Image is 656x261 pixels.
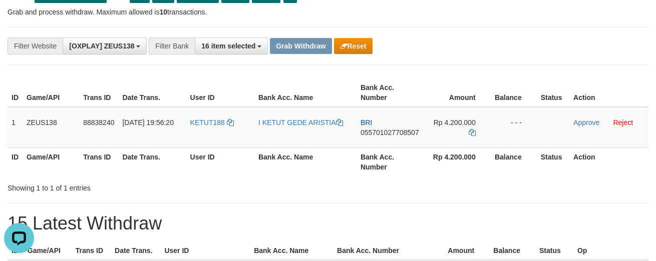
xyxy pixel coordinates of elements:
th: Date Trans. [118,147,186,176]
span: BRI [361,118,372,126]
th: Date Trans. [111,241,160,260]
th: Status [535,241,573,260]
th: ID [8,147,23,176]
th: Trans ID [72,241,111,260]
td: ZEUS138 [23,107,79,148]
th: Bank Acc. Name [250,241,333,260]
button: [OXPLAY] ZEUS138 [63,37,147,54]
th: Balance [491,78,537,107]
th: Bank Acc. Number [357,147,423,176]
th: User ID [186,78,254,107]
button: Grab Withdraw [270,38,332,54]
a: KETUT188 [190,118,234,126]
th: User ID [186,147,254,176]
th: ID [8,78,23,107]
th: Bank Acc. Number [333,241,429,260]
td: - - - [491,107,537,148]
th: Amount [423,78,491,107]
th: Status [537,78,569,107]
span: 16 item selected [201,42,255,50]
th: Amount [429,241,489,260]
div: Filter Bank [149,37,195,54]
button: 16 item selected [195,37,268,54]
a: I KETUT GEDE ARISTIA [258,118,343,126]
span: [OXPLAY] ZEUS138 [69,42,134,50]
th: Game/API [23,78,79,107]
th: Trans ID [79,78,118,107]
th: Balance [489,241,535,260]
button: Reset [334,38,373,54]
div: Filter Website [8,37,63,54]
p: Grab and process withdraw. Maximum allowed is transactions. [8,7,648,17]
span: KETUT188 [190,118,225,126]
th: User ID [160,241,250,260]
th: Balance [491,147,537,176]
th: Game/API [24,241,72,260]
th: Status [537,147,569,176]
th: Action [569,147,648,176]
th: Bank Acc. Name [254,147,357,176]
th: Op [573,241,648,260]
strong: 10 [159,8,167,16]
a: Copy 4200000 to clipboard [469,128,476,136]
span: [DATE] 19:56:20 [122,118,173,126]
button: Open LiveChat chat widget [4,4,34,34]
a: Reject [613,118,633,126]
span: Copy 055701027708507 to clipboard [361,128,419,136]
td: 1 [8,107,23,148]
h1: 15 Latest Withdraw [8,213,648,233]
th: Bank Acc. Name [254,78,357,107]
a: Approve [573,118,599,126]
th: Action [569,78,648,107]
span: 88838240 [83,118,114,126]
span: Rp 4.200.000 [434,118,476,126]
th: Game/API [23,147,79,176]
th: Rp 4.200.000 [423,147,491,176]
th: Bank Acc. Number [357,78,423,107]
th: Date Trans. [118,78,186,107]
th: Trans ID [79,147,118,176]
div: Showing 1 to 1 of 1 entries [8,179,266,193]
